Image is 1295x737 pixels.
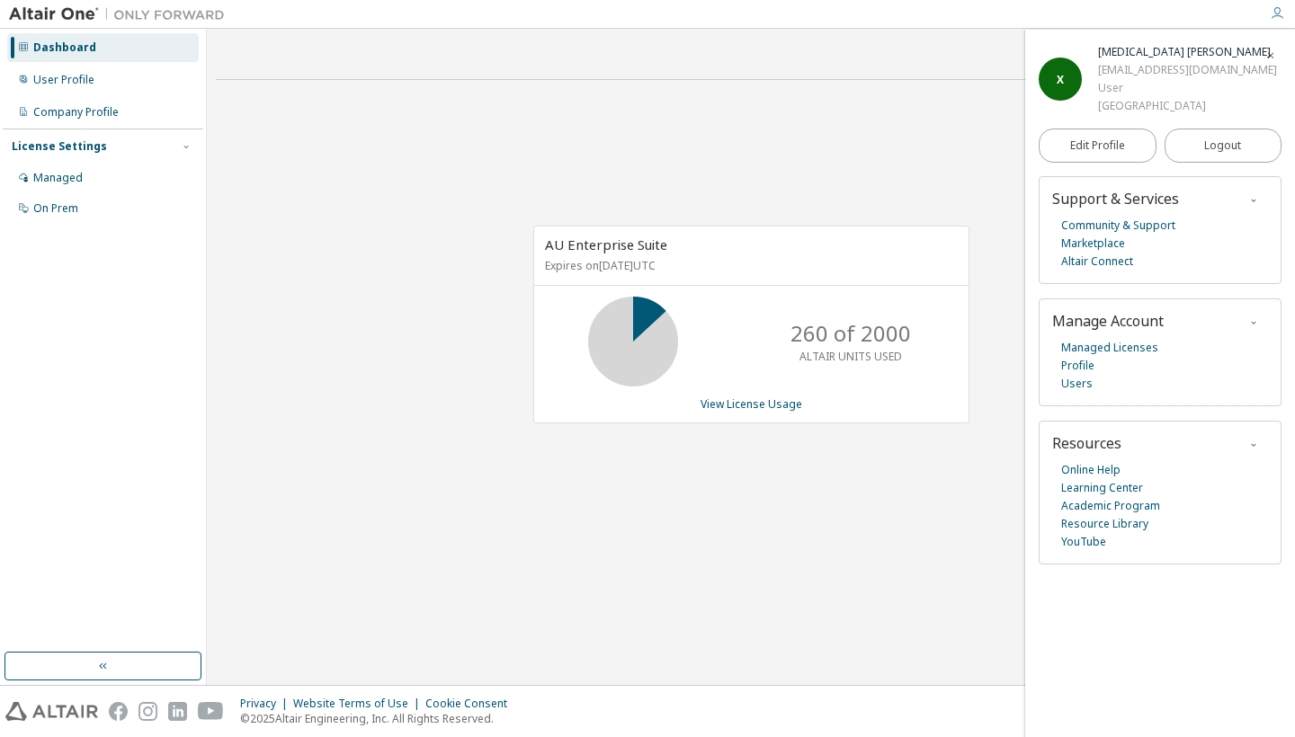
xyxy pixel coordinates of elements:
a: Marketplace [1061,235,1125,253]
span: Support & Services [1052,189,1179,209]
div: Privacy [240,697,293,711]
a: Online Help [1061,461,1121,479]
span: Edit Profile [1070,138,1125,153]
a: Managed Licenses [1061,339,1158,357]
img: altair_logo.svg [5,702,98,721]
img: linkedin.svg [168,702,187,721]
a: Profile [1061,357,1094,375]
img: facebook.svg [109,702,128,721]
img: instagram.svg [138,702,157,721]
span: Resources [1052,433,1121,453]
p: Expires on [DATE] UTC [545,258,953,273]
a: Academic Program [1061,497,1160,515]
button: Logout [1165,129,1282,163]
div: Company Profile [33,105,119,120]
a: Learning Center [1061,479,1143,497]
div: [GEOGRAPHIC_DATA] [1098,97,1277,115]
p: ALTAIR UNITS USED [799,349,902,364]
p: 260 of 2000 [790,318,911,349]
div: [EMAIL_ADDRESS][DOMAIN_NAME] [1098,61,1277,79]
span: Logout [1204,137,1241,155]
div: Website Terms of Use [293,697,425,711]
a: YouTube [1061,533,1106,551]
div: License Settings [12,139,107,154]
a: Resource Library [1061,515,1148,533]
span: AU Enterprise Suite [545,235,667,253]
span: X [1057,72,1064,87]
a: View License Usage [701,396,802,412]
img: Altair One [9,5,234,23]
a: Community & Support [1061,217,1175,235]
div: User Profile [33,73,94,87]
a: Users [1061,375,1093,393]
a: Edit Profile [1039,129,1157,163]
p: © 2025 Altair Engineering, Inc. All Rights Reserved. [240,711,518,726]
div: User [1098,79,1277,97]
span: Manage Account [1052,311,1164,331]
div: Cookie Consent [425,697,518,711]
div: Managed [33,171,83,185]
div: Xyrem Frietz Cañete [1098,43,1277,61]
img: youtube.svg [198,702,224,721]
a: Altair Connect [1061,253,1133,271]
div: Dashboard [33,40,96,55]
div: On Prem [33,201,78,216]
